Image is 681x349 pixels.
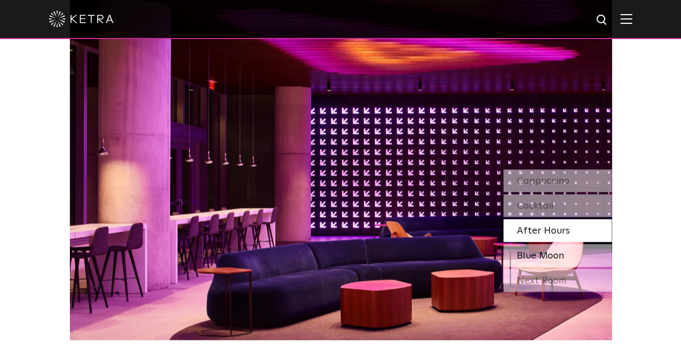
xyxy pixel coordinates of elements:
[595,14,609,27] img: search icon
[620,14,632,24] img: Hamburger%20Nav.svg
[517,176,569,185] span: Cappuccino
[503,269,612,292] div: Next Room
[517,225,570,235] span: After Hours
[517,250,564,260] span: Blue Moon
[49,11,114,27] img: ketra-logo-2019-white
[517,201,554,210] span: Cocktail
